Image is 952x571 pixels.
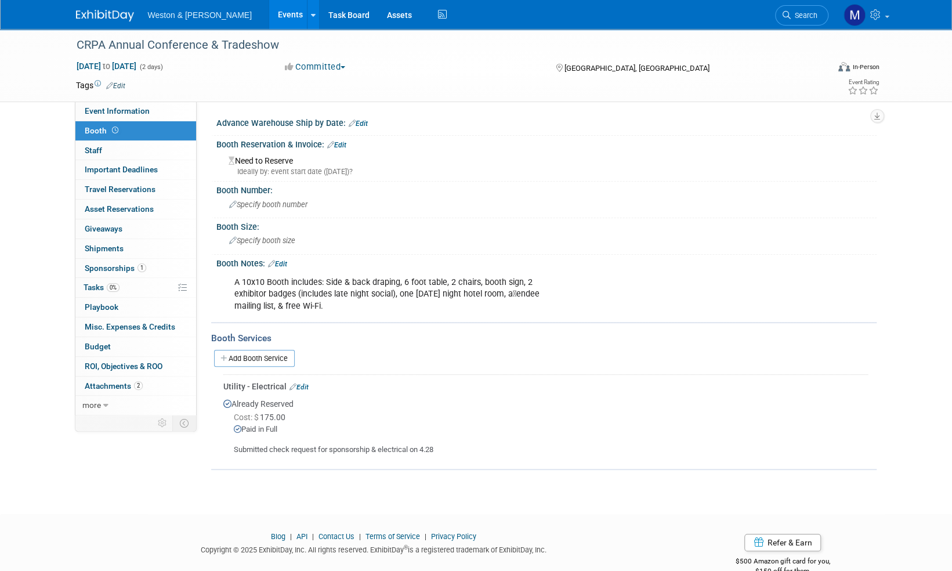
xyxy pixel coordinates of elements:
[84,283,120,292] span: Tasks
[268,260,287,268] a: Edit
[75,102,196,121] a: Event Information
[148,10,252,20] span: Weston & [PERSON_NAME]
[216,182,877,196] div: Booth Number:
[85,204,154,214] span: Asset Reservations
[564,64,710,73] span: [GEOGRAPHIC_DATA], [GEOGRAPHIC_DATA]
[234,413,260,422] span: Cost: $
[281,61,350,73] button: Committed
[229,167,868,177] div: Ideally by: event start date ([DATE])?
[75,396,196,415] a: more
[85,322,175,331] span: Misc. Expenses & Credits
[75,200,196,219] a: Asset Reservations
[760,60,879,78] div: Event Format
[75,180,196,199] a: Travel Reservations
[365,532,420,541] a: Terms of Service
[85,185,155,194] span: Travel Reservations
[296,532,307,541] a: API
[223,435,868,456] div: Submitted check request for sponsorship & electrical on 4.28
[289,383,309,391] a: Edit
[153,415,173,431] td: Personalize Event Tab Strip
[422,532,429,541] span: |
[76,542,672,555] div: Copyright © 2025 ExhibitDay, Inc. All rights reserved. ExhibitDay is a registered trademark of Ex...
[287,532,295,541] span: |
[76,79,125,91] td: Tags
[134,381,143,390] span: 2
[85,342,111,351] span: Budget
[229,200,307,209] span: Specify booth number
[75,337,196,356] a: Budget
[223,392,868,456] div: Already Reserved
[85,106,150,115] span: Event Information
[214,350,295,367] a: Add Booth Service
[404,544,408,551] sup: ®
[75,278,196,297] a: Tasks0%
[75,141,196,160] a: Staff
[844,4,866,26] img: Mary Ann Trujillo
[85,381,143,391] span: Attachments
[75,121,196,140] a: Booth
[838,62,850,71] img: Format-Inperson.png
[85,165,158,174] span: Important Deadlines
[82,400,101,410] span: more
[75,160,196,179] a: Important Deadlines
[172,415,196,431] td: Toggle Event Tabs
[327,141,346,149] a: Edit
[75,357,196,376] a: ROI, Objectives & ROO
[229,236,295,245] span: Specify booth size
[271,532,285,541] a: Blog
[139,63,163,71] span: (2 days)
[234,424,868,435] div: Paid in Full
[234,413,290,422] span: 175.00
[75,298,196,317] a: Playbook
[106,82,125,90] a: Edit
[223,381,868,392] div: Utility - Electrical
[73,35,811,56] div: CRPA Annual Conference & Tradeshow
[309,532,317,541] span: |
[431,532,476,541] a: Privacy Policy
[107,283,120,292] span: 0%
[216,114,877,129] div: Advance Warehouse Ship by Date:
[356,532,364,541] span: |
[216,255,877,270] div: Booth Notes:
[85,126,121,135] span: Booth
[225,152,868,177] div: Need to Reserve
[110,126,121,135] span: Booth not reserved yet
[85,263,146,273] span: Sponsorships
[349,120,368,128] a: Edit
[75,259,196,278] a: Sponsorships1
[76,61,137,71] span: [DATE] [DATE]
[101,62,112,71] span: to
[318,532,354,541] a: Contact Us
[85,302,118,312] span: Playbook
[75,377,196,396] a: Attachments2
[775,5,828,26] a: Search
[791,11,817,20] span: Search
[75,239,196,258] a: Shipments
[75,219,196,238] a: Giveaways
[85,244,124,253] span: Shipments
[75,317,196,337] a: Misc. Expenses & Credits
[216,136,877,151] div: Booth Reservation & Invoice:
[137,263,146,272] span: 1
[85,146,102,155] span: Staff
[847,79,878,85] div: Event Rating
[744,534,821,551] a: Refer & Earn
[76,10,134,21] img: ExhibitDay
[852,63,879,71] div: In-Person
[226,271,749,317] div: A 10x10 Booth includes: Side & back draping, 6 foot table, 2 chairs, booth sign, 2 exhibitor badg...
[211,332,877,345] div: Booth Services
[85,362,162,371] span: ROI, Objectives & ROO
[85,224,122,233] span: Giveaways
[216,218,877,233] div: Booth Size:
